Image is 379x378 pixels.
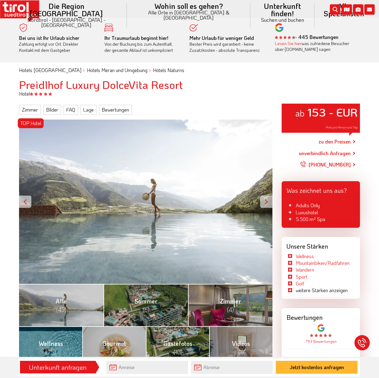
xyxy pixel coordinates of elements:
span: (25) [45,348,56,356]
span: (1) [238,348,244,356]
i: Fotogalerie [353,4,363,15]
a: Wellness (25) [19,326,82,368]
div: Hotel [14,90,365,97]
a: [PHONE_NUMBER] [300,157,351,172]
div: Unsere Stärken [282,237,360,253]
a: Gourmet (2) [82,326,146,368]
a: Hotels [GEOGRAPHIC_DATA] [19,67,81,73]
a: Bilder [43,105,61,115]
a: Zimmer [19,105,41,115]
a: Lesen Sie hier [275,40,302,46]
a: Videos (1) [209,326,272,368]
small: Alle Orte in [GEOGRAPHIC_DATA] & [GEOGRAPHIC_DATA] [134,10,243,20]
h1: Preidlhof Luxury DolceVita Resort [19,78,360,91]
a: unverbindlich Anfragen [299,150,351,157]
button: Jetzt kostenlos anfragen [276,361,358,374]
div: Bester Preis wird garantiert - keine Zusatzkosten - absolute Transparenz [189,35,266,53]
span: Sommer [135,297,158,314]
input: Anreise [106,361,188,374]
a: Zimmer (4) [188,284,272,326]
i: Kontakt [364,4,375,15]
span: Preis pro Person und Tag [326,125,358,129]
span: (10) [174,348,182,356]
div: TOP Hotel [18,118,44,128]
a: Wandern [296,266,314,273]
div: Von der Buchung bis zum Aufenthalt, der gesamte Ablauf ist unkompliziert [104,35,181,53]
li: Luxushotel [287,209,355,216]
img: google [317,324,325,332]
span: (4) [227,306,234,314]
div: Bewertungen [282,308,360,324]
a: Sport [296,273,307,280]
i: Karte öffnen [342,4,352,15]
a: Gästefotos (10) [146,326,209,368]
b: Ihr Traumurlaub beginnt hier! [104,35,168,41]
span: Gourmet [103,339,126,356]
div: was zufriedene Besucher über [DOMAIN_NAME] sagen [275,40,351,52]
small: Nordtirol - [GEOGRAPHIC_DATA] - [GEOGRAPHIC_DATA] [14,17,119,28]
b: - 445 Bewertungen [275,34,338,40]
span: Alle [56,297,67,314]
span: (6) [143,306,149,314]
a: FAQ [64,105,78,115]
div: Zahlung erfolgt vor Ort. Direkter Kontakt mit dem Gastgeber [19,35,95,53]
li: weitere Stärken anzeigen [287,287,348,294]
a: Wellness [296,253,314,259]
b: Mehr Urlaub für weniger Geld [189,35,254,41]
li: Adults Only [287,202,355,209]
span: Zimmer [220,297,241,314]
a: Mountainbiken/Radfahren [296,260,350,266]
div: Was zeichnet uns aus? [282,181,360,197]
span: Gästefotos [163,339,192,356]
a: Bewertungen [99,105,132,115]
a: 793 Bewertungen [305,339,337,344]
a: Hotels Naturns [153,67,184,73]
input: Abreise [191,361,273,374]
a: Hotels Meran und Umgebung [87,67,147,73]
small: Suchen und buchen [258,17,307,22]
li: 5.500 m² Spa [287,216,355,223]
div: Unterkunft anfragen [22,362,94,372]
span: Wellness [39,339,63,356]
span: (49) [56,306,66,314]
a: Golf [296,280,304,287]
a: Alle (49) [19,284,104,326]
b: Bei uns ist Ihr Urlaub sicher [19,35,79,41]
span: (2) [111,348,118,356]
small: ab [295,107,305,119]
a: Lage [80,105,96,115]
span: Videos [232,339,250,356]
strong: 153 - EUR [307,105,358,119]
a: zu den Preisen [318,134,351,149]
a: Sommer (6) [104,284,188,326]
